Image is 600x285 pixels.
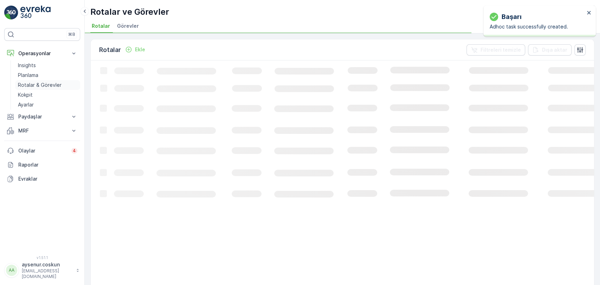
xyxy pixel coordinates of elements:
p: Adhoc task successfully created. [490,23,585,30]
span: Rotalar [92,22,110,30]
p: 4 [73,148,76,154]
p: Paydaşlar [18,113,66,120]
button: AAaysenur.coskun[EMAIL_ADDRESS][DOMAIN_NAME] [4,261,80,279]
p: Ekle [135,46,145,53]
p: Olaylar [18,147,67,154]
p: Rotalar [99,45,121,55]
img: logo_light-DOdMpM7g.png [20,6,51,20]
button: MRF [4,124,80,138]
span: Görevler [117,22,139,30]
p: Dışa aktar [542,46,567,53]
p: Planlama [18,72,38,79]
a: Olaylar4 [4,144,80,158]
a: Planlama [15,70,80,80]
p: Rotalar ve Görevler [90,6,169,18]
p: başarı [502,12,522,22]
button: Paydaşlar [4,110,80,124]
p: Kokpit [18,91,33,98]
p: MRF [18,127,66,134]
p: Ayarlar [18,101,34,108]
p: Operasyonlar [18,50,66,57]
span: v 1.51.1 [4,255,80,260]
p: Insights [18,62,36,69]
a: Rotalar & Görevler [15,80,80,90]
button: close [587,10,592,17]
img: logo [4,6,18,20]
button: Ekle [122,45,148,54]
p: Rotalar & Görevler [18,82,62,89]
a: Insights [15,60,80,70]
p: Raporlar [18,161,77,168]
a: Raporlar [4,158,80,172]
a: Evraklar [4,172,80,186]
p: ⌘B [68,32,75,37]
p: Filtreleri temizle [480,46,521,53]
div: AA [6,265,17,276]
p: Evraklar [18,175,77,182]
button: Dışa aktar [528,44,572,56]
p: aysenur.coskun [22,261,72,268]
p: [EMAIL_ADDRESS][DOMAIN_NAME] [22,268,72,279]
a: Ayarlar [15,100,80,110]
a: Kokpit [15,90,80,100]
button: Filtreleri temizle [466,44,525,56]
button: Operasyonlar [4,46,80,60]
